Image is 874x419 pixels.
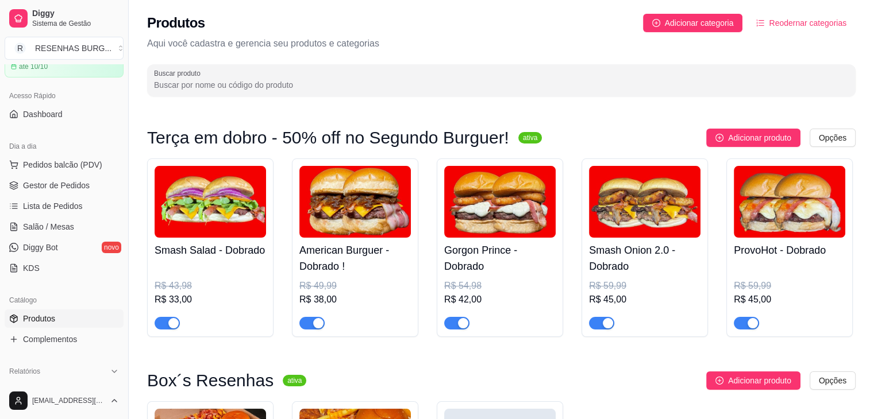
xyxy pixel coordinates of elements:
[652,19,660,27] span: plus-circle
[715,134,723,142] span: plus-circle
[23,221,74,232] span: Salão / Mesas
[147,37,856,51] p: Aqui você cadastra e gerencia seu produtos e categorias
[23,242,58,253] span: Diggy Bot
[706,129,800,147] button: Adicionar produto
[769,17,846,29] span: Reodernar categorias
[155,166,266,238] img: product-image
[9,367,40,376] span: Relatórios
[299,166,411,238] img: product-image
[155,242,266,258] h4: Smash Salad - Dobrado
[5,156,124,174] button: Pedidos balcão (PDV)
[5,309,124,328] a: Produtos
[444,293,556,307] div: R$ 42,00
[147,14,205,32] h2: Produtos
[810,371,856,390] button: Opções
[5,381,124,399] a: Relatórios de vendas
[14,42,26,54] span: R
[728,374,791,387] span: Adicionar produto
[444,242,556,274] h4: Gorgon Prince - Dobrado
[734,242,845,258] h4: ProvoHot - Dobrado
[299,279,411,293] div: R$ 49,99
[147,374,274,387] h3: Box´s Resenhas
[23,108,63,120] span: Dashboard
[819,131,846,144] span: Opções
[589,242,700,274] h4: Smash Onion 2.0 - Dobrado
[23,313,55,324] span: Produtos
[299,242,411,274] h4: American Burguer - Dobrado !
[734,293,845,307] div: R$ 45,00
[734,166,845,238] img: product-image
[589,166,700,238] img: product-image
[756,19,764,27] span: ordered-list
[810,129,856,147] button: Opções
[299,293,411,307] div: R$ 38,00
[747,14,856,32] button: Reodernar categorias
[819,374,846,387] span: Opções
[643,14,743,32] button: Adicionar categoria
[665,17,734,29] span: Adicionar categoria
[5,87,124,105] div: Acesso Rápido
[283,375,306,386] sup: ativa
[589,293,700,307] div: R$ 45,00
[5,176,124,195] a: Gestor de Pedidos
[155,279,266,293] div: R$ 43,98
[5,259,124,277] a: KDS
[5,387,124,414] button: [EMAIL_ADDRESS][DOMAIN_NAME]
[23,159,102,170] span: Pedidos balcão (PDV)
[155,293,266,307] div: R$ 33,00
[23,262,40,274] span: KDS
[5,137,124,156] div: Dia a dia
[32,19,119,28] span: Sistema de Gestão
[444,279,556,293] div: R$ 54,98
[19,62,48,71] article: até 10/10
[147,131,509,145] h3: Terça em dobro - 50% off no Segundo Burguer!
[5,291,124,309] div: Catálogo
[154,79,849,91] input: Buscar produto
[5,105,124,123] a: Dashboard
[154,68,205,78] label: Buscar produto
[23,333,77,345] span: Complementos
[715,377,723,385] span: plus-circle
[589,279,700,293] div: R$ 59,99
[5,218,124,236] a: Salão / Mesas
[5,330,124,348] a: Complementos
[728,131,791,144] span: Adicionar produto
[444,166,556,238] img: product-image
[5,238,124,257] a: Diggy Botnovo
[35,42,111,54] div: RESENHAS BURG ...
[23,200,83,212] span: Lista de Pedidos
[5,197,124,215] a: Lista de Pedidos
[518,132,542,143] sup: ativa
[23,180,90,191] span: Gestor de Pedidos
[734,279,845,293] div: R$ 59,99
[32,9,119,19] span: Diggy
[32,396,105,405] span: [EMAIL_ADDRESS][DOMAIN_NAME]
[706,371,800,390] button: Adicionar produto
[5,37,124,60] button: Select a team
[5,5,124,32] a: DiggySistema de Gestão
